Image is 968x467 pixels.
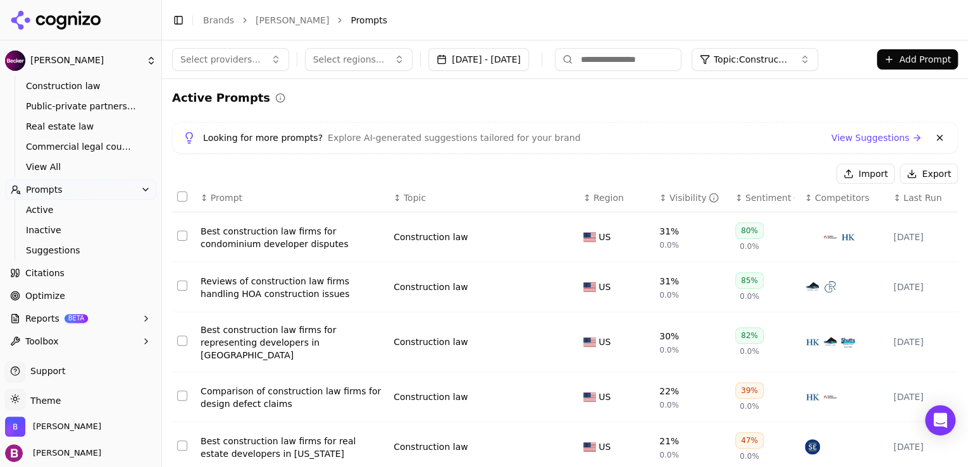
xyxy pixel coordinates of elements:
a: Construction law [394,281,468,293]
div: ↕Topic [394,191,573,204]
a: View Suggestions [831,131,922,144]
div: Sentiment [745,191,795,204]
img: Becker [5,416,25,437]
span: Public-private partnerships [26,100,136,112]
a: Best construction law firms for real estate developers in [US_STATE] [201,435,383,460]
img: Becker [5,51,25,71]
img: US flag [583,282,596,292]
span: Looking for more prompts? [203,131,323,144]
a: Comparison of construction law firms for design defect claims [201,385,383,410]
span: Theme [25,396,61,406]
a: Optimize [5,286,156,306]
th: Last Run [888,184,958,212]
div: 22% [659,385,679,397]
span: [PERSON_NAME] [28,447,101,459]
div: 31% [659,225,679,238]
img: haber [805,279,820,294]
span: Citations [25,267,65,279]
a: Best construction law firms for representing developers in [GEOGRAPHIC_DATA] [201,324,383,361]
button: Select row 3 [177,336,187,346]
img: cozen o'connor [822,229,838,245]
button: Open organization switcher [5,416,101,437]
a: Citations [5,263,156,283]
div: 31% [659,275,679,288]
nav: breadcrumb [203,14,933,27]
span: View All [26,161,136,173]
span: Select providers... [180,53,261,66]
div: 82% [735,327,764,344]
button: ReportsBETA [5,308,156,329]
div: Reviews of construction law firms handling HOA construction issues [201,275,383,300]
span: Optimize [25,289,65,302]
img: cozen o'connor [822,389,838,404]
span: Toolbox [25,335,59,348]
span: US [599,231,611,243]
span: Prompts [26,183,63,196]
a: Inactive [21,221,141,239]
a: Best construction law firms for condominium developer disputes [201,225,383,250]
span: Prompts [351,14,387,27]
a: [PERSON_NAME] [256,14,329,27]
span: Construction law [26,80,136,92]
div: 47% [735,432,764,449]
div: Construction law [394,391,468,403]
div: Open Intercom Messenger [925,405,955,435]
span: US [599,391,611,403]
div: [DATE] [893,336,953,348]
button: Toolbox [5,331,156,351]
span: 0.0% [659,400,679,410]
div: ↕Last Run [893,191,953,204]
a: Construction law [394,440,468,453]
th: Prompt [195,184,388,212]
span: US [599,336,611,348]
button: Select row 4 [177,391,187,401]
img: Becker [5,444,23,462]
img: duane morris [840,389,855,404]
span: US [599,440,611,453]
th: Competitors [800,184,888,212]
button: Add Prompt [877,49,958,70]
span: Becker [33,421,101,432]
img: holland & knight [805,389,820,404]
div: [DATE] [893,440,953,453]
img: US flag [583,392,596,402]
div: 21% [659,435,679,447]
span: Reports [25,312,59,325]
span: Suggestions [26,244,136,257]
a: Active [21,201,141,219]
span: 0.0% [659,345,679,355]
button: Select all rows [177,191,187,202]
span: Support [25,365,65,377]
button: Dismiss banner [932,130,947,145]
span: 0.0% [659,450,679,460]
span: Commercial legal counsel [26,140,136,153]
th: brandMentionRate [654,184,730,212]
div: 80% [735,222,764,239]
span: Last Run [903,191,941,204]
span: 0.0% [740,346,759,356]
a: Commercial legal counsel [21,138,141,155]
span: 0.0% [659,290,679,300]
img: holland & knight [840,229,855,245]
span: 0.0% [740,451,759,461]
span: US [599,281,611,293]
img: saul ewing [805,439,820,454]
img: duane morris [805,229,820,245]
button: Export [900,164,958,184]
a: Public-private partnerships [21,97,141,115]
div: ↕Competitors [805,191,883,204]
span: Prompt [211,191,242,204]
span: 0.0% [740,291,759,301]
div: [DATE] [893,231,953,243]
img: haber [822,334,838,349]
th: Region [578,184,654,212]
th: Topic [388,184,578,212]
span: Competitors [815,191,869,204]
a: Real estate law [21,118,141,135]
a: View All [21,158,141,176]
span: Topic [404,191,426,204]
img: US flag [583,442,596,452]
span: Inactive [26,224,136,236]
